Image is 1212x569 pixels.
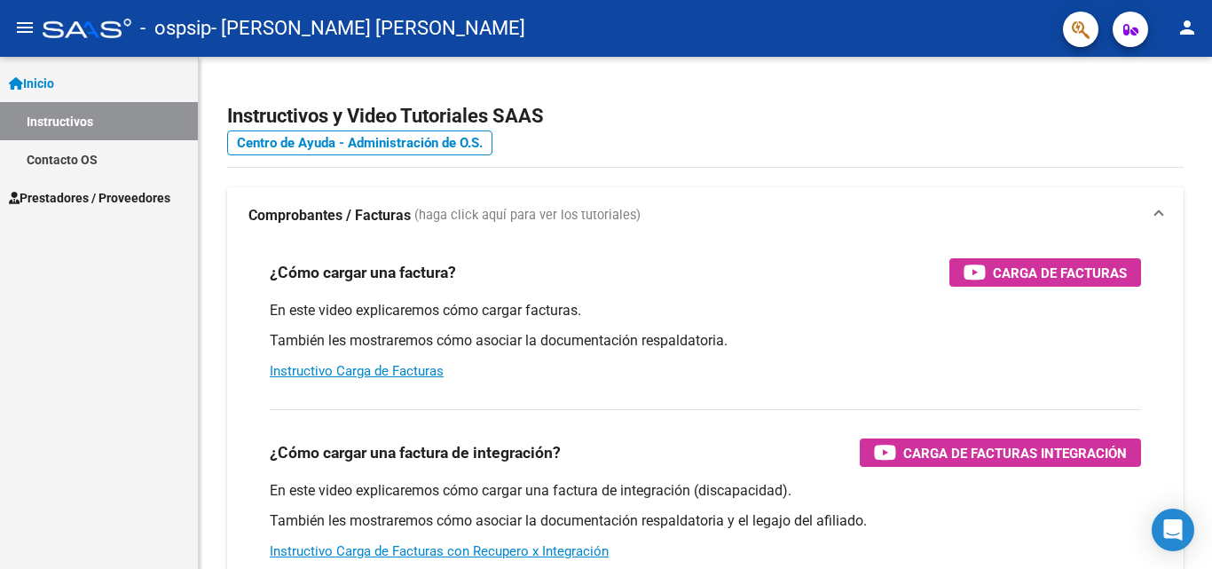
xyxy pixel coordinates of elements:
[414,206,641,225] span: (haga click aquí para ver los tutoriales)
[270,301,1141,320] p: En este video explicaremos cómo cargar facturas.
[993,262,1127,284] span: Carga de Facturas
[140,9,211,48] span: - ospsip
[227,130,492,155] a: Centro de Ayuda - Administración de O.S.
[270,331,1141,351] p: También les mostraremos cómo asociar la documentación respaldatoria.
[14,17,35,38] mat-icon: menu
[860,439,1141,467] button: Carga de Facturas Integración
[227,99,1184,133] h2: Instructivos y Video Tutoriales SAAS
[270,363,444,379] a: Instructivo Carga de Facturas
[9,74,54,93] span: Inicio
[903,442,1127,464] span: Carga de Facturas Integración
[270,511,1141,531] p: También les mostraremos cómo asociar la documentación respaldatoria y el legajo del afiliado.
[270,440,561,465] h3: ¿Cómo cargar una factura de integración?
[1177,17,1198,38] mat-icon: person
[227,187,1184,244] mat-expansion-panel-header: Comprobantes / Facturas (haga click aquí para ver los tutoriales)
[270,260,456,285] h3: ¿Cómo cargar una factura?
[949,258,1141,287] button: Carga de Facturas
[1152,509,1194,551] div: Open Intercom Messenger
[270,543,609,559] a: Instructivo Carga de Facturas con Recupero x Integración
[211,9,525,48] span: - [PERSON_NAME] [PERSON_NAME]
[270,481,1141,501] p: En este video explicaremos cómo cargar una factura de integración (discapacidad).
[9,188,170,208] span: Prestadores / Proveedores
[248,206,411,225] strong: Comprobantes / Facturas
